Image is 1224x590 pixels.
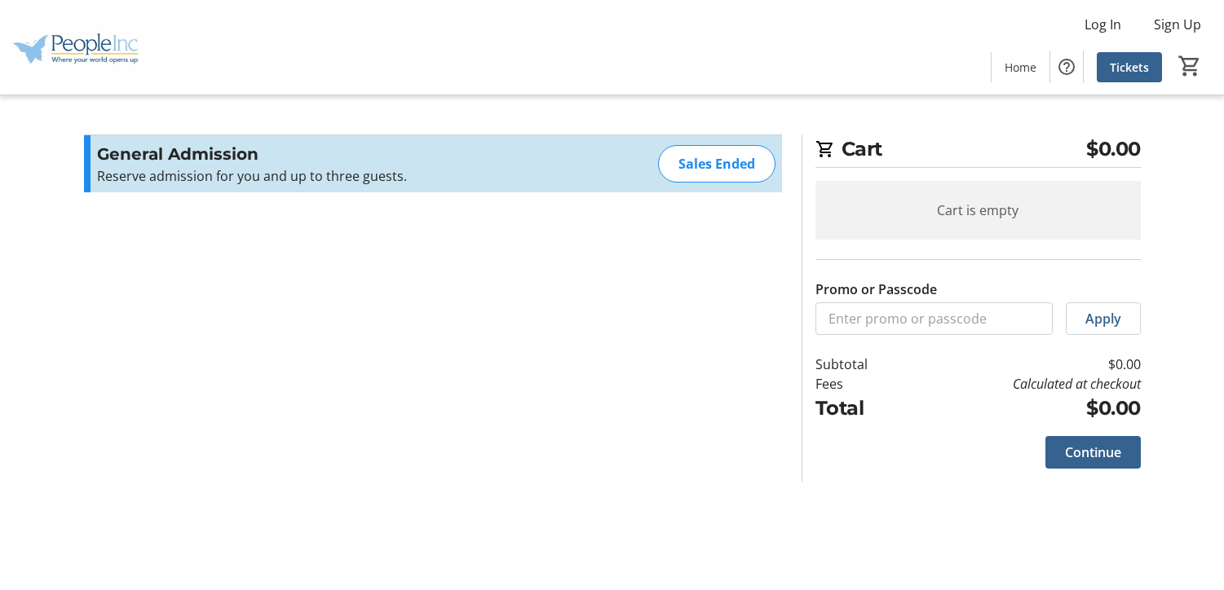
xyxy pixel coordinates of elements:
span: Continue [1065,442,1121,462]
span: Sign Up [1154,15,1201,34]
h2: Cart [815,134,1141,168]
td: Calculated at checkout [909,374,1140,394]
label: Promo or Passcode [815,280,937,299]
span: Home [1005,59,1036,76]
p: Reserve admission for you and up to three guests. [97,166,453,186]
button: Sign Up [1141,11,1214,37]
img: People Inc.'s Logo [10,7,155,88]
td: $0.00 [909,354,1140,374]
button: Continue [1045,436,1141,469]
span: Tickets [1110,59,1149,76]
button: Help [1050,51,1083,83]
input: Enter promo or passcode [815,302,1053,335]
div: Cart is empty [815,181,1141,240]
button: Log In [1072,11,1134,37]
span: Apply [1085,309,1121,328]
td: $0.00 [909,394,1140,423]
a: Tickets [1097,52,1162,82]
td: Total [815,394,910,423]
a: Home [992,52,1049,82]
span: $0.00 [1086,134,1141,164]
td: Fees [815,374,910,394]
div: Sales Ended [658,145,775,183]
span: Log In [1085,15,1121,34]
h3: General Admission [97,142,453,166]
button: Cart [1175,51,1204,81]
button: Apply [1066,302,1141,335]
td: Subtotal [815,354,910,374]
